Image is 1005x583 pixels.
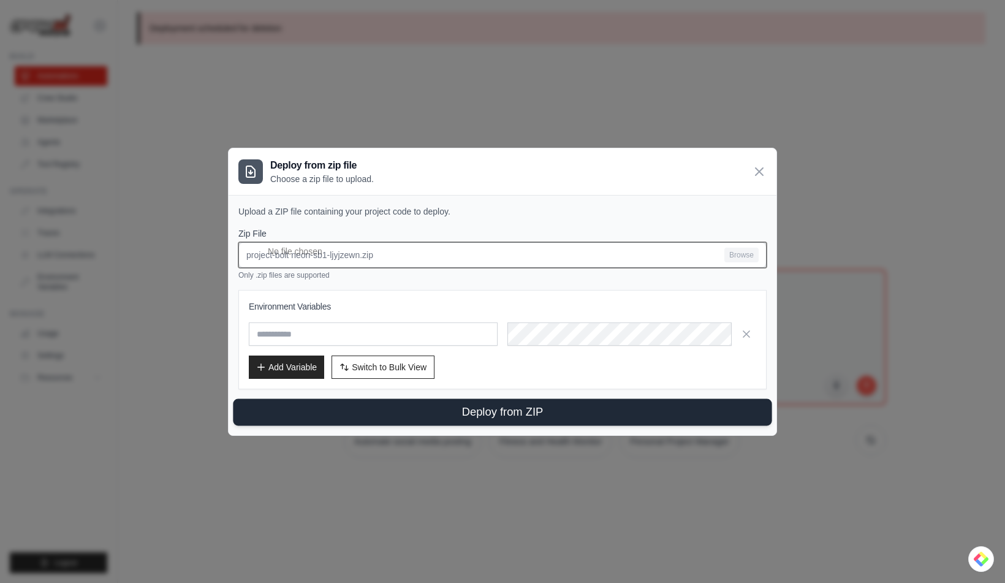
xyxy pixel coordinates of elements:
label: Zip File [238,227,767,240]
button: Switch to Bulk View [332,356,434,379]
span: Switch to Bulk View [352,361,427,373]
p: Choose a zip file to upload. [270,173,374,185]
h3: Environment Variables [249,300,756,313]
p: Upload a ZIP file containing your project code to deploy. [238,205,767,218]
input: project-bolt neon-sb1-ljyjzewn.zip Browse [238,242,767,268]
button: Add Variable [249,356,324,379]
p: Only .zip files are supported [238,270,767,280]
button: Deploy from ZIP [233,398,772,425]
h3: Deploy from zip file [270,158,374,173]
iframe: Chat Widget [944,524,1005,583]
